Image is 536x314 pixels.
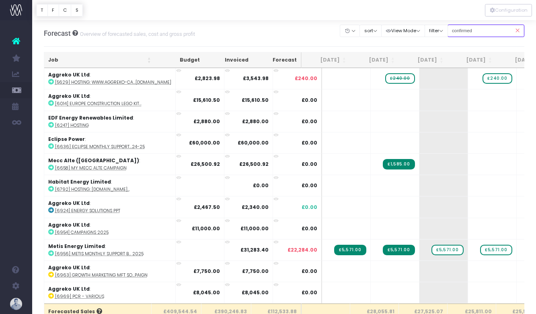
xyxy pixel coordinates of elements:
[78,29,195,37] small: Overview of forecasted sales, cost and gross profit
[381,25,425,37] button: View Mode
[240,225,269,232] strong: £11,000.00
[55,229,109,235] abbr: [6954] Campaigns 2025
[399,52,448,68] th: Sep 25: activate to sort column ascending
[44,111,176,132] td: :
[36,4,48,17] button: T
[48,114,133,121] strong: EDF Energy Renewables Limited
[193,97,220,103] strong: £15,610.50
[480,245,512,255] span: wayahead Sales Forecast Item
[44,218,176,239] td: :
[48,71,90,78] strong: Aggreko UK Ltd
[334,245,366,255] span: Streamtime Invoice: 5145 – [6956] Metis Design & Marketing Support 2025
[55,101,142,107] abbr: [6014] Europe Construction Lego Kits
[48,243,105,250] strong: Metis Energy Limited
[48,221,90,228] strong: Aggreko UK Ltd
[242,97,269,103] strong: £15,610.50
[302,268,317,275] span: £0.00
[359,25,382,37] button: sort
[48,136,85,143] strong: Eclipse Power
[55,293,104,300] abbr: [6969] PCR - various
[204,52,253,68] th: Invoiced
[242,118,269,125] strong: £2,880.00
[44,196,176,217] td: :
[44,89,176,110] td: :
[240,246,269,253] strong: £31,283.40
[55,122,89,128] abbr: [6247] Hosting
[242,268,269,275] strong: £7,750.00
[71,4,83,17] button: S
[44,175,176,196] td: :
[191,161,220,167] strong: £26,500.92
[48,264,90,271] strong: Aggreko UK Ltd
[253,182,269,189] strong: £0.00
[44,282,176,303] td: :
[302,52,350,68] th: Jul 25: activate to sort column ascending
[302,182,317,189] span: £0.00
[48,200,90,207] strong: Aggreko UK Ltd
[55,186,130,192] abbr: [6792] Hosting: www.habitat.energy
[485,4,532,17] div: Vertical button group
[242,204,269,211] strong: £2,340.00
[302,97,317,104] span: £0.00
[302,161,317,168] span: £0.00
[253,52,302,68] th: Forecast
[195,75,220,82] strong: £2,823.98
[302,139,317,147] span: £0.00
[192,225,220,232] strong: £11,000.00
[48,178,111,185] strong: Habitat Energy Limited
[36,4,83,17] div: Vertical button group
[302,289,317,296] span: £0.00
[44,153,176,175] td: :
[48,157,139,164] strong: Mecc Alte ([GEOGRAPHIC_DATA])
[350,52,399,68] th: Aug 25: activate to sort column ascending
[242,289,269,296] strong: £8,045.00
[10,298,22,310] img: images/default_profile_image.png
[155,52,204,68] th: Budget
[288,246,317,254] span: £22,284.00
[44,52,155,68] th: Job: activate to sort column ascending
[55,251,144,257] abbr: [6956] Metis Monthly Support Billing 2025
[193,268,220,275] strong: £7,750.00
[383,159,415,169] span: Streamtime Invoice: 5184 – [6658] My Mecc Alte Campaign
[243,75,269,82] strong: £3,543.98
[431,245,463,255] span: wayahead Sales Forecast Item
[55,208,120,214] abbr: [6924] Energy Solutions PPT
[193,118,220,125] strong: £2,880.00
[55,144,145,150] abbr: [6636] Eclipse Monthly Support - Billing 24-25
[239,161,269,167] strong: £26,500.92
[194,204,220,211] strong: £2,467.50
[302,118,317,125] span: £0.00
[48,93,90,99] strong: Aggreko UK Ltd
[55,165,127,171] abbr: [6658] My Mecc Alte Campaign
[44,260,176,282] td: :
[425,25,448,37] button: filter
[238,139,269,146] strong: £60,000.00
[44,239,176,260] td: :
[44,29,71,37] span: Forecast
[448,52,496,68] th: Oct 25: activate to sort column ascending
[48,285,90,292] strong: Aggreko UK Ltd
[189,139,220,146] strong: £60,000.00
[448,25,525,37] input: Search...
[302,225,317,232] span: £0.00
[59,4,72,17] button: C
[44,132,176,153] td: :
[483,73,512,84] span: wayahead Sales Forecast Item
[44,68,176,89] td: :
[55,79,171,85] abbr: [5629] Hosting: www.aggreko-calculators.com
[295,75,317,82] span: £240.00
[485,4,532,17] button: Configuration
[47,4,59,17] button: F
[385,73,415,84] span: wayahead Sales Forecast Item
[383,245,415,255] span: Streamtime Invoice: 5174 – [6956] Metis Design & Marketing Support 2025
[193,289,220,296] strong: £8,045.00
[302,204,317,211] span: £0.00
[55,272,148,278] abbr: [6963] Growth Marketing MFT Social Campaign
